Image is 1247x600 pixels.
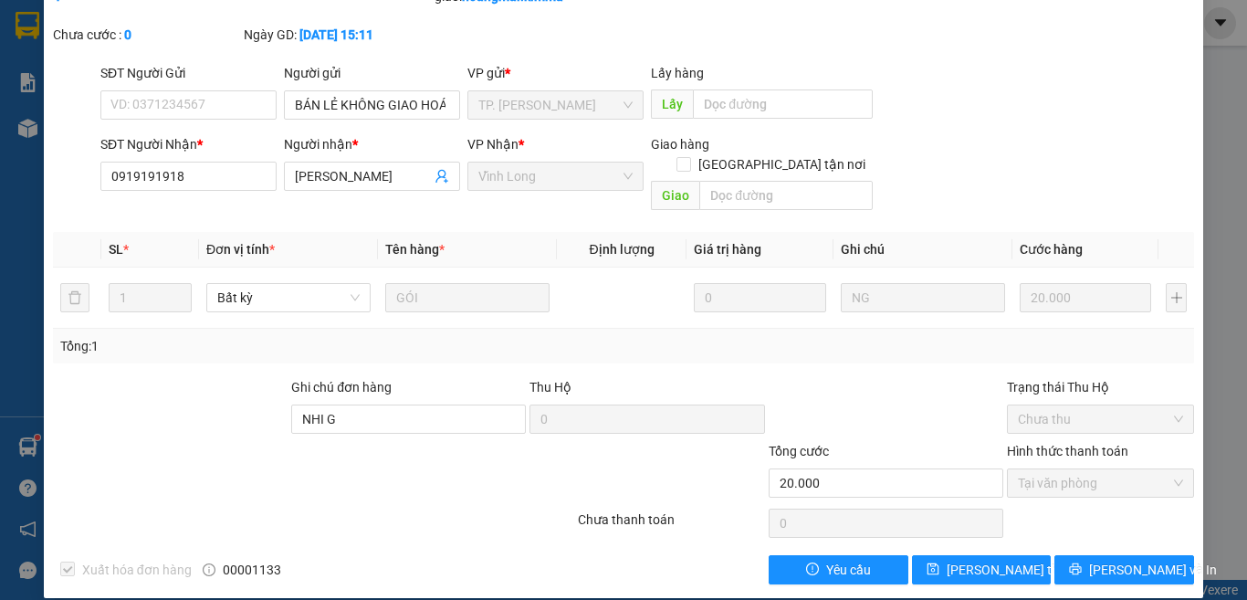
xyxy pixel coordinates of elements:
span: Định lượng [589,242,654,257]
b: [DATE] 15:11 [299,27,373,42]
input: VD: Bàn, Ghế [385,283,550,312]
div: SĐT Người Gửi [100,63,277,83]
span: Xuất hóa đơn hàng [75,560,199,580]
input: Dọc đường [693,89,873,119]
span: Tên hàng [385,242,445,257]
button: save[PERSON_NAME] thay đổi [912,555,1052,584]
span: Lấy [651,89,693,119]
span: Yêu cầu [826,560,871,580]
label: Ghi chú đơn hàng [291,380,392,395]
span: 00001133 [223,560,281,580]
button: printer[PERSON_NAME] và In [1054,555,1194,584]
div: Người gửi [284,63,460,83]
span: [PERSON_NAME] thay đổi [947,560,1093,580]
span: Chưa thu [1018,405,1183,433]
div: VP gửi [467,63,644,83]
span: exclamation-circle [806,563,819,577]
span: VP Nhận [467,137,519,152]
span: Lấy hàng [651,66,704,80]
th: Ghi chú [833,232,1012,268]
span: save [927,563,939,577]
span: user-add [435,169,449,184]
span: printer [1069,563,1082,577]
div: Ngày GD: [244,25,431,45]
span: [PERSON_NAME] và In [1089,560,1217,580]
input: Ghi chú đơn hàng Ghi chú cho kế toán [291,405,526,434]
span: SL [109,242,123,257]
span: TP. Hồ Chí Minh [478,91,633,119]
div: Chưa thanh toán [576,510,767,542]
span: Tại văn phòng [1018,469,1183,497]
button: delete [60,283,89,312]
span: Thu Hộ [529,380,571,395]
label: Hình thức thanh toán [1007,444,1128,458]
div: Chưa cước : [53,25,240,45]
input: Ghi Chú [841,283,1005,312]
input: Dọc đường [699,181,873,210]
button: plus [1166,283,1187,312]
span: Giao [651,181,699,210]
span: Vĩnh Long [478,163,633,190]
span: [GEOGRAPHIC_DATA] tận nơi [691,154,873,174]
input: 0 [694,283,825,312]
span: Tổng cước [769,444,829,458]
div: SĐT Người Nhận [100,134,277,154]
div: Tổng: 1 [60,336,483,356]
div: Trạng thái Thu Hộ [1007,377,1194,397]
span: Giao hàng [651,137,709,152]
button: exclamation-circleYêu cầu [769,555,908,584]
span: Giá trị hàng [694,242,761,257]
span: Bất kỳ [217,284,360,311]
input: 0 [1020,283,1151,312]
span: Đơn vị tính [206,242,275,257]
span: Cước hàng [1020,242,1083,257]
span: info-circle [203,563,215,576]
b: 0 [124,27,131,42]
div: Người nhận [284,134,460,154]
